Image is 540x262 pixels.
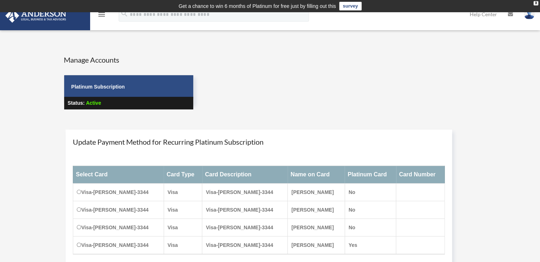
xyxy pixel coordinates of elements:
td: Visa [164,184,202,201]
td: Visa [164,201,202,219]
td: Visa-[PERSON_NAME]-3344 [202,184,288,201]
td: No [345,184,396,201]
th: Card Description [202,166,288,184]
h4: Update Payment Method for Recurring Platinum Subscription [73,137,445,147]
th: Name on Card [288,166,345,184]
strong: Platinum Subscription [71,84,125,90]
td: Visa-[PERSON_NAME]-3344 [202,236,288,254]
td: Visa-[PERSON_NAME]-3344 [202,201,288,219]
th: Card Number [396,166,445,184]
td: [PERSON_NAME] [288,184,345,201]
td: [PERSON_NAME] [288,236,345,254]
img: User Pic [524,9,535,19]
h4: Manage Accounts [64,55,194,65]
i: menu [97,10,106,19]
td: No [345,219,396,236]
td: Visa-[PERSON_NAME]-3344 [73,219,164,236]
td: [PERSON_NAME] [288,219,345,236]
td: Visa-[PERSON_NAME]-3344 [73,236,164,254]
span: Active [86,100,101,106]
th: Platinum Card [345,166,396,184]
strong: Status: [68,100,85,106]
a: menu [97,13,106,19]
th: Card Type [164,166,202,184]
td: [PERSON_NAME] [288,201,345,219]
td: Yes [345,236,396,254]
div: close [534,1,538,5]
img: Anderson Advisors Platinum Portal [3,9,68,23]
td: Visa-[PERSON_NAME]-3344 [73,201,164,219]
td: Visa [164,236,202,254]
th: Select Card [73,166,164,184]
a: survey [339,2,362,10]
i: search [120,10,128,18]
td: Visa-[PERSON_NAME]-3344 [202,219,288,236]
div: Get a chance to win 6 months of Platinum for free just by filling out this [178,2,336,10]
td: Visa [164,219,202,236]
td: Visa-[PERSON_NAME]-3344 [73,184,164,201]
td: No [345,201,396,219]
